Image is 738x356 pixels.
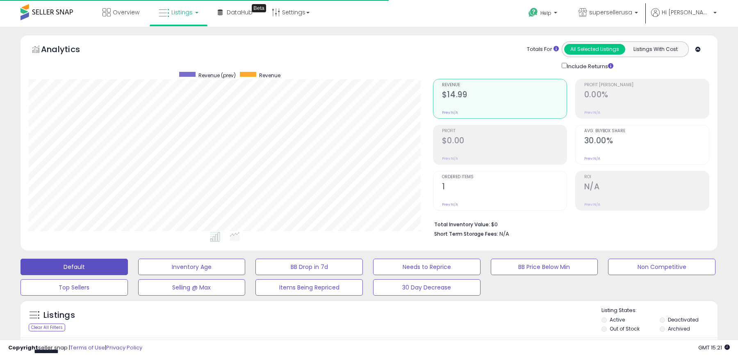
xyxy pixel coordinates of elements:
div: Totals For [527,46,559,53]
span: Listings [171,8,193,16]
small: Prev: N/A [584,202,600,207]
h5: Listings [43,310,75,321]
span: Profit [442,129,567,133]
small: Prev: N/A [584,156,600,161]
span: N/A [499,230,509,238]
div: Clear All Filters [29,324,65,331]
small: Prev: N/A [442,156,458,161]
button: Inventory Age [138,259,246,275]
h2: N/A [584,182,709,193]
span: Help [540,9,551,16]
label: Active [610,316,625,323]
h2: $0.00 [442,136,567,147]
button: Needs to Reprice [373,259,481,275]
div: seller snap | | [8,344,142,352]
button: BB Drop in 7d [255,259,363,275]
small: Prev: N/A [584,110,600,115]
label: Archived [668,325,690,332]
h2: 30.00% [584,136,709,147]
button: Selling @ Max [138,279,246,296]
small: Prev: N/A [442,202,458,207]
a: Privacy Policy [106,344,142,351]
h2: 0.00% [584,90,709,101]
a: Hi [PERSON_NAME] [651,8,717,27]
span: Revenue [442,83,567,87]
button: Items Being Repriced [255,279,363,296]
a: Terms of Use [70,344,105,351]
button: Top Sellers [20,279,128,296]
label: Deactivated [668,316,699,323]
a: Help [522,1,565,27]
div: Tooltip anchor [252,4,266,12]
b: Total Inventory Value: [434,221,490,228]
span: 2025-09-11 15:21 GMT [698,344,730,351]
button: Non Competitive [608,259,715,275]
button: 30 Day Decrease [373,279,481,296]
div: Include Returns [556,61,623,71]
strong: Copyright [8,344,38,351]
span: Ordered Items [442,175,567,179]
b: Short Term Storage Fees: [434,230,498,237]
button: BB Price Below Min [491,259,598,275]
small: Prev: N/A [442,110,458,115]
span: DataHub [227,8,253,16]
span: supersellerusa [589,8,632,16]
button: Default [20,259,128,275]
span: Hi [PERSON_NAME] [662,8,711,16]
span: ROI [584,175,709,179]
button: All Selected Listings [564,44,625,55]
h2: $14.99 [442,90,567,101]
span: Profit [PERSON_NAME] [584,83,709,87]
label: Out of Stock [610,325,640,332]
p: Listing States: [601,307,717,315]
span: Overview [113,8,139,16]
h2: 1 [442,182,567,193]
span: Avg. Buybox Share [584,129,709,133]
span: Revenue [259,72,280,79]
span: Revenue (prev) [198,72,236,79]
i: Get Help [528,7,538,18]
h5: Analytics [41,44,96,57]
button: Listings With Cost [625,44,686,55]
li: $0 [434,219,703,229]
